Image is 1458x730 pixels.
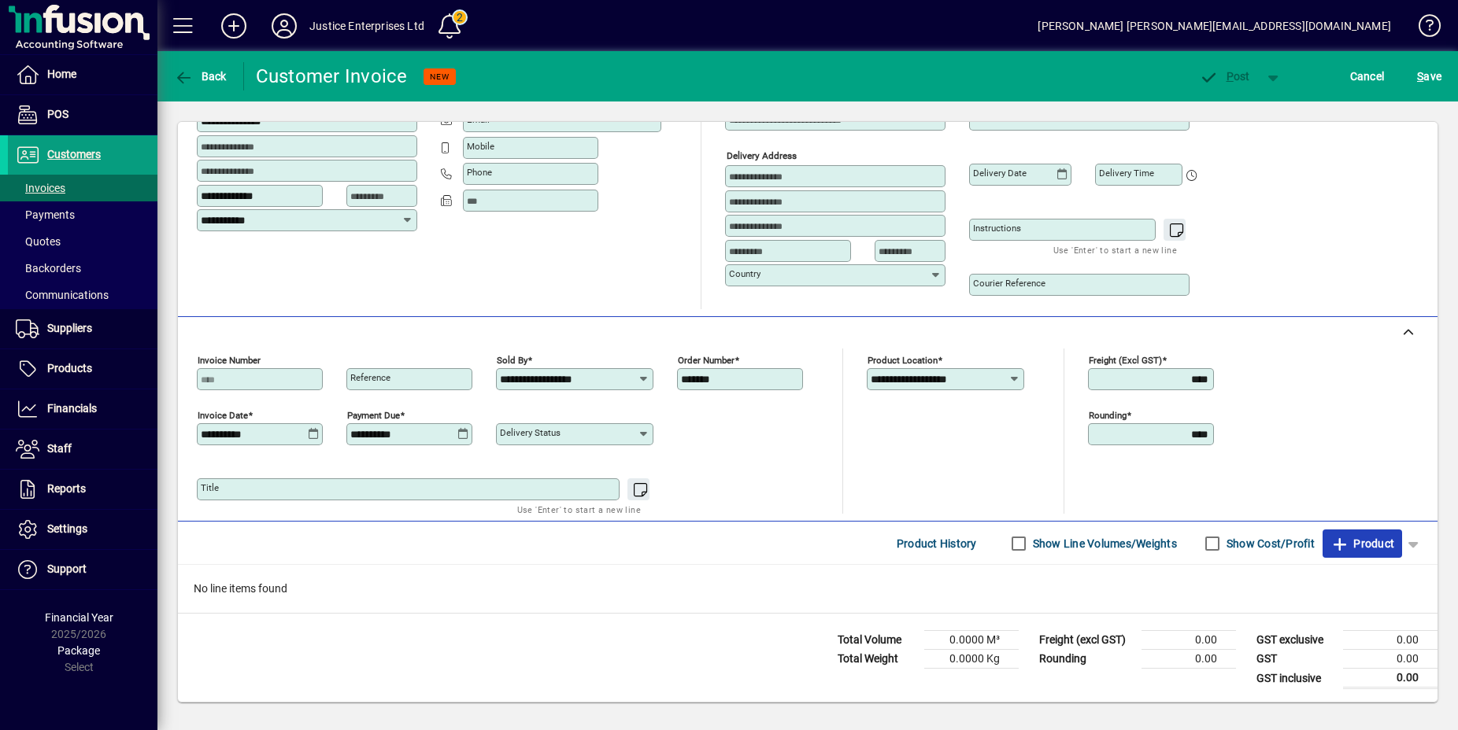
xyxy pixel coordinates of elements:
[729,268,760,279] mat-label: Country
[45,611,113,624] span: Financial Year
[1142,650,1236,669] td: 0.00
[8,175,157,201] a: Invoices
[830,631,924,650] td: Total Volume
[1343,631,1438,650] td: 0.00
[47,108,68,120] span: POS
[16,262,81,275] span: Backorders
[47,442,72,455] span: Staff
[1099,168,1154,179] mat-label: Delivery time
[47,482,86,495] span: Reports
[1323,529,1402,558] button: Product
[1089,355,1162,366] mat-label: Freight (excl GST)
[8,430,157,469] a: Staff
[8,95,157,135] a: POS
[198,410,248,421] mat-label: Invoice date
[16,235,61,248] span: Quotes
[8,309,157,348] a: Suppliers
[47,362,92,374] span: Products
[201,482,219,493] mat-label: Title
[47,68,76,80] span: Home
[924,650,1019,669] td: 0.0000 Kg
[1350,64,1385,89] span: Cancel
[259,12,309,40] button: Profile
[924,631,1019,650] td: 0.0000 M³
[178,565,1438,613] div: No line items found
[890,529,983,558] button: Product History
[8,349,157,389] a: Products
[47,148,101,160] span: Customers
[16,208,75,221] span: Payments
[8,389,157,429] a: Financials
[309,13,424,39] div: Justice Enterprises Ltd
[830,650,924,669] td: Total Weight
[8,228,157,255] a: Quotes
[8,255,157,282] a: Backorders
[868,355,938,366] mat-label: Product location
[47,562,87,575] span: Support
[209,12,259,40] button: Add
[497,355,527,366] mat-label: Sold by
[1249,631,1343,650] td: GST exclusive
[897,531,977,556] span: Product History
[973,168,1027,179] mat-label: Delivery date
[57,644,100,657] span: Package
[8,550,157,589] a: Support
[174,70,227,83] span: Back
[1031,631,1142,650] td: Freight (excl GST)
[16,182,65,194] span: Invoices
[1223,536,1315,551] label: Show Cost/Profit
[47,322,92,334] span: Suppliers
[256,64,408,89] div: Customer Invoice
[1031,650,1142,669] td: Rounding
[973,278,1045,289] mat-label: Courier Reference
[430,72,450,82] span: NEW
[517,500,641,518] mat-hint: Use 'Enter' to start a new line
[467,167,492,178] mat-label: Phone
[1407,3,1438,54] a: Knowledge Base
[678,355,735,366] mat-label: Order number
[1343,669,1438,688] td: 0.00
[1227,70,1234,83] span: P
[467,141,494,152] mat-label: Mobile
[157,62,244,90] app-page-header-button: Back
[1346,62,1389,90] button: Cancel
[8,282,157,308] a: Communications
[1417,64,1441,89] span: ave
[1249,669,1343,688] td: GST inclusive
[198,355,261,366] mat-label: Invoice number
[350,372,390,383] mat-label: Reference
[500,427,561,438] mat-label: Delivery status
[1343,650,1438,669] td: 0.00
[1038,13,1391,39] div: [PERSON_NAME] [PERSON_NAME][EMAIL_ADDRESS][DOMAIN_NAME]
[1142,631,1236,650] td: 0.00
[1053,241,1177,259] mat-hint: Use 'Enter' to start a new line
[8,55,157,94] a: Home
[47,522,87,535] span: Settings
[16,289,109,301] span: Communications
[1199,70,1250,83] span: ost
[1417,70,1423,83] span: S
[1089,410,1127,421] mat-label: Rounding
[1330,531,1394,556] span: Product
[347,410,400,421] mat-label: Payment due
[8,510,157,549] a: Settings
[47,402,97,415] span: Financials
[1030,536,1177,551] label: Show Line Volumes/Weights
[973,223,1021,234] mat-label: Instructions
[8,470,157,509] a: Reports
[8,201,157,228] a: Payments
[1413,62,1445,90] button: Save
[1249,650,1343,669] td: GST
[1191,62,1258,90] button: Post
[170,62,231,90] button: Back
